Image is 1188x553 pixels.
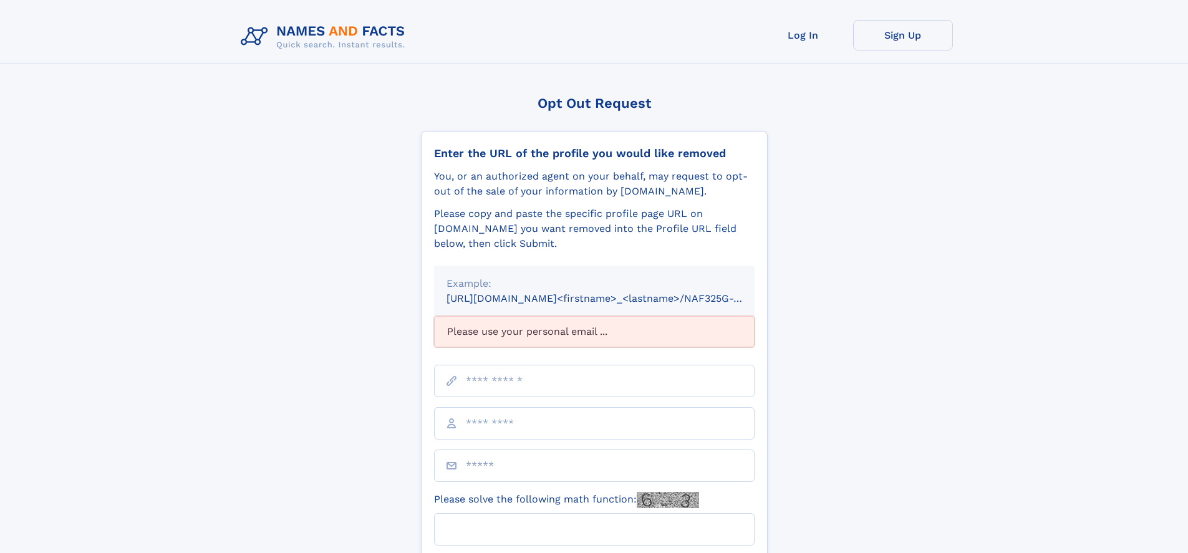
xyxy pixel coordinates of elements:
div: Opt Out Request [421,95,768,111]
div: You, or an authorized agent on your behalf, may request to opt-out of the sale of your informatio... [434,169,755,199]
div: Enter the URL of the profile you would like removed [434,147,755,160]
div: Please copy and paste the specific profile page URL on [DOMAIN_NAME] you want removed into the Pr... [434,206,755,251]
div: Example: [447,276,742,291]
small: [URL][DOMAIN_NAME]<firstname>_<lastname>/NAF325G-xxxxxxxx [447,292,778,304]
div: Please use your personal email ... [434,316,755,347]
label: Please solve the following math function: [434,492,699,508]
a: Sign Up [853,20,953,50]
img: Logo Names and Facts [236,20,415,54]
a: Log In [753,20,853,50]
